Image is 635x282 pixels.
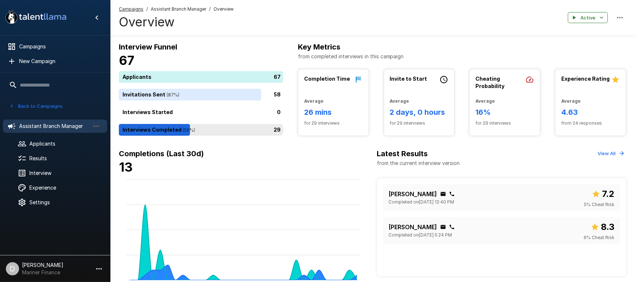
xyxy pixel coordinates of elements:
span: 6 % Cheat Risk [584,234,614,241]
span: from 24 responses [561,120,620,127]
div: Click to copy [440,191,446,197]
h6: 16% [475,106,534,118]
b: Key Metrics [298,43,340,51]
b: Cheating Probability [475,76,504,89]
b: Completions (Last 30d) [119,149,204,158]
u: Campaigns [119,6,143,12]
p: from completed interviews in this campaign [298,53,626,60]
span: / [146,6,148,13]
span: for 29 interviews [304,120,363,127]
p: 29 [274,126,281,134]
b: Invite to Start [390,76,427,82]
p: [PERSON_NAME] [389,190,437,198]
p: from the current interview version [377,160,460,167]
p: 67 [274,73,281,81]
b: Experience Rating [561,76,610,82]
b: Interview Funnel [119,43,177,51]
span: Overall score out of 10 [592,187,614,201]
span: Assistant Branch Manager [151,6,206,13]
h6: 4.63 [561,106,620,118]
div: Click to copy [440,224,446,230]
b: Average [475,98,495,104]
span: Completed on [DATE] 5:24 PM [389,231,452,239]
span: for 29 interviews [475,120,534,127]
p: 0 [277,109,281,116]
span: Overview [214,6,234,13]
h4: Overview [119,14,234,30]
b: Average [561,98,581,104]
b: Average [304,98,324,104]
span: 5 % Cheat Risk [584,201,614,208]
b: 7.2 [602,188,614,199]
b: Average [390,98,409,104]
button: Active [568,12,608,23]
h6: 26 mins [304,106,363,118]
div: Click to copy [449,191,455,197]
b: 8.3 [601,221,614,232]
b: 67 [119,53,134,68]
div: Click to copy [449,224,455,230]
b: Completion Time [304,76,350,82]
span: Overall score out of 10 [591,220,614,234]
span: for 29 interviews [390,120,449,127]
p: 58 [274,91,281,99]
b: 13 [119,160,133,175]
button: View All [596,148,626,159]
h6: 2 days, 0 hours [390,106,449,118]
p: [PERSON_NAME] [389,223,437,231]
span: Completed on [DATE] 12:40 PM [389,198,455,206]
span: / [209,6,211,13]
b: Latest Results [377,149,428,158]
